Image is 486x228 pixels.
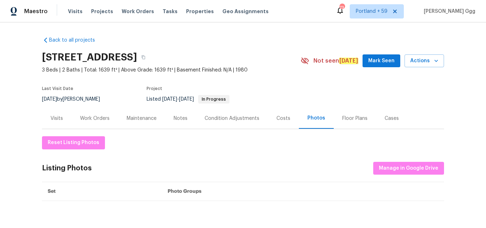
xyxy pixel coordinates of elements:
[122,8,154,15] span: Work Orders
[356,8,387,15] span: Portland + 59
[162,97,177,102] span: [DATE]
[137,51,150,64] button: Copy Address
[385,115,399,122] div: Cases
[179,97,194,102] span: [DATE]
[42,37,110,44] a: Back to all projects
[68,8,83,15] span: Visits
[42,67,301,74] span: 3 Beds | 2 Baths | Total: 1639 ft² | Above Grade: 1639 ft² | Basement Finished: N/A | 1980
[162,97,194,102] span: -
[410,57,438,65] span: Actions
[42,54,137,61] h2: [STREET_ADDRESS]
[163,9,178,14] span: Tasks
[174,115,187,122] div: Notes
[339,58,358,64] em: [DATE]
[368,57,395,65] span: Mark Seen
[186,8,214,15] span: Properties
[51,115,63,122] div: Visits
[342,115,368,122] div: Floor Plans
[421,8,475,15] span: [PERSON_NAME] Ggg
[42,136,105,149] button: Reset Listing Photos
[42,86,73,91] span: Last Visit Date
[80,115,110,122] div: Work Orders
[42,165,92,172] div: Listing Photos
[147,97,229,102] span: Listed
[363,54,400,68] button: Mark Seen
[373,162,444,175] button: Manage in Google Drive
[48,138,99,147] span: Reset Listing Photos
[199,97,229,101] span: In Progress
[24,8,48,15] span: Maestro
[91,8,113,15] span: Projects
[313,57,358,64] span: Not seen
[222,8,269,15] span: Geo Assignments
[339,4,344,11] div: 734
[127,115,157,122] div: Maintenance
[205,115,259,122] div: Condition Adjustments
[42,182,162,201] th: Set
[42,95,109,104] div: by [PERSON_NAME]
[162,182,444,201] th: Photo Groups
[276,115,290,122] div: Costs
[379,164,438,173] span: Manage in Google Drive
[42,97,57,102] span: [DATE]
[405,54,444,68] button: Actions
[307,115,325,122] div: Photos
[147,86,162,91] span: Project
